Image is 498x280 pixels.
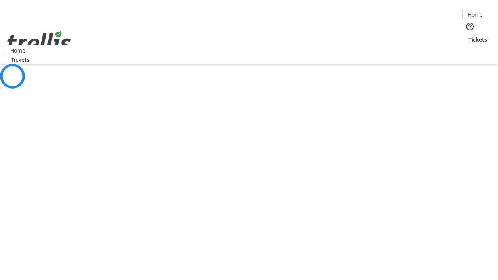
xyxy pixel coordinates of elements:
a: Tickets [462,35,493,44]
img: Orient E2E Organization gAGAplvE66's Logo [5,22,74,61]
span: Tickets [468,35,487,44]
span: Home [10,46,25,54]
button: Help [462,19,478,34]
span: Home [468,10,483,19]
button: Cart [462,44,478,59]
a: Tickets [5,56,36,64]
a: Home [5,46,30,54]
span: Tickets [11,56,30,64]
a: Home [463,10,487,19]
